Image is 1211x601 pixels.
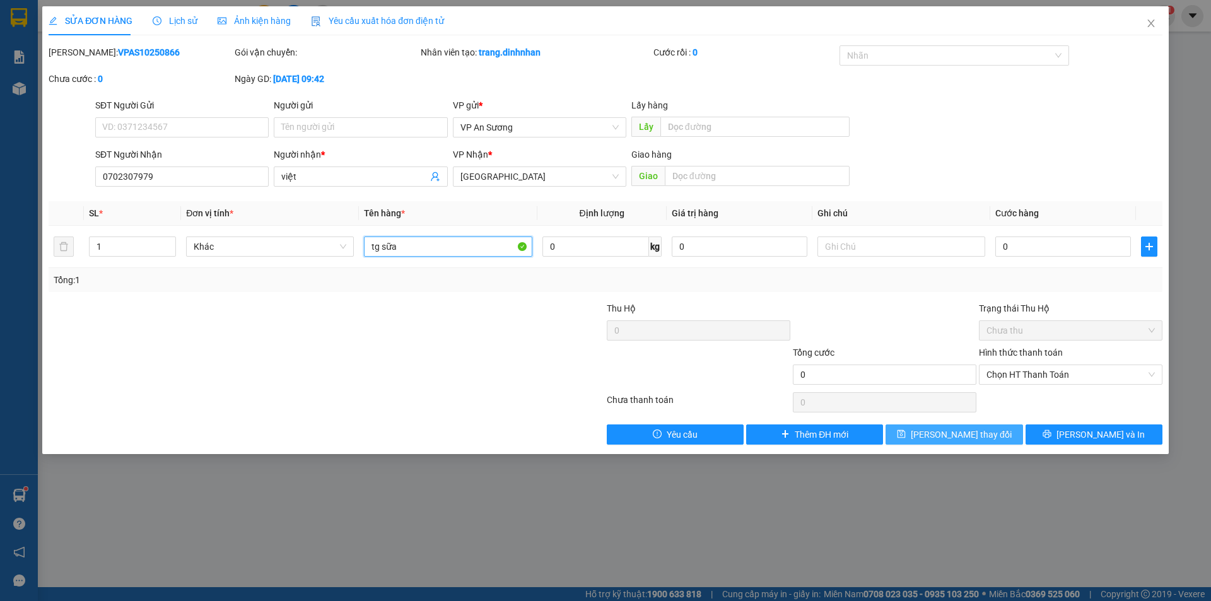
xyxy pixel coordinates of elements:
span: Yêu cầu xuất hóa đơn điện tử [311,16,444,26]
button: printer[PERSON_NAME] và In [1026,424,1162,445]
div: Gói vận chuyển: [235,45,418,59]
input: VD: Bàn, Ghế [364,236,532,257]
button: plus [1141,236,1157,257]
div: VP gửi [453,98,626,112]
span: picture [218,16,226,25]
div: Tổng: 1 [54,273,467,287]
label: Hình thức thanh toán [979,347,1063,358]
span: Chọn HT Thanh Toán [986,365,1155,384]
input: Dọc đường [665,166,850,186]
span: exclamation-circle [653,429,662,440]
span: Tên hàng [364,208,405,218]
span: Đà Nẵng [460,167,619,186]
button: plusThêm ĐH mới [746,424,883,445]
span: user-add [430,172,440,182]
div: Cước rồi : [653,45,837,59]
span: Đơn vị tính [186,208,233,218]
span: Lấy hàng [631,100,668,110]
li: [PERSON_NAME] [6,6,183,30]
div: Người gửi [274,98,447,112]
div: Ngày GD: [235,72,418,86]
span: kg [649,236,662,257]
button: Close [1133,6,1169,42]
div: SĐT Người Nhận [95,148,269,161]
div: SĐT Người Gửi [95,98,269,112]
span: plus [1142,242,1157,252]
span: Yêu cầu [667,428,698,441]
span: clock-circle [153,16,161,25]
span: edit [49,16,57,25]
span: Giao [631,166,665,186]
span: Định lượng [580,208,624,218]
span: SL [89,208,99,218]
button: delete [54,236,74,257]
input: Ghi Chú [817,236,985,257]
b: 39/4A Quốc Lộ 1A - [GEOGRAPHIC_DATA] - An Sương - [GEOGRAPHIC_DATA] [6,69,85,149]
span: Khác [194,237,346,256]
span: plus [781,429,790,440]
span: Thêm ĐH mới [795,428,848,441]
b: VPAS10250866 [118,47,180,57]
span: save [897,429,906,440]
li: VP [GEOGRAPHIC_DATA] [87,54,168,95]
span: Tổng cước [793,347,834,358]
span: Giao hàng [631,149,672,160]
span: Chưa thu [986,321,1155,340]
b: 0 [98,74,103,84]
span: Thu Hộ [607,303,636,313]
span: VP An Sương [460,118,619,137]
span: printer [1043,429,1051,440]
span: Lịch sử [153,16,197,26]
div: Chưa cước : [49,72,232,86]
span: Giá trị hàng [672,208,718,218]
li: VP VP An Sương [6,54,87,67]
span: Lấy [631,117,660,137]
span: Ảnh kiện hàng [218,16,291,26]
th: Ghi chú [812,201,990,226]
span: VP Nhận [453,149,488,160]
div: Chưa thanh toán [605,393,792,415]
span: Cước hàng [995,208,1039,218]
button: exclamation-circleYêu cầu [607,424,744,445]
span: environment [6,70,15,79]
span: [PERSON_NAME] và In [1056,428,1145,441]
b: 0 [693,47,698,57]
button: save[PERSON_NAME] thay đổi [886,424,1022,445]
div: Trạng thái Thu Hộ [979,301,1162,315]
span: [PERSON_NAME] thay đổi [911,428,1012,441]
div: [PERSON_NAME]: [49,45,232,59]
span: close [1146,18,1156,28]
div: Người nhận [274,148,447,161]
span: SỬA ĐƠN HÀNG [49,16,132,26]
b: [DATE] 09:42 [273,74,324,84]
div: Nhân viên tạo: [421,45,651,59]
b: trang.dinhnhan [479,47,541,57]
input: Dọc đường [660,117,850,137]
img: icon [311,16,321,26]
